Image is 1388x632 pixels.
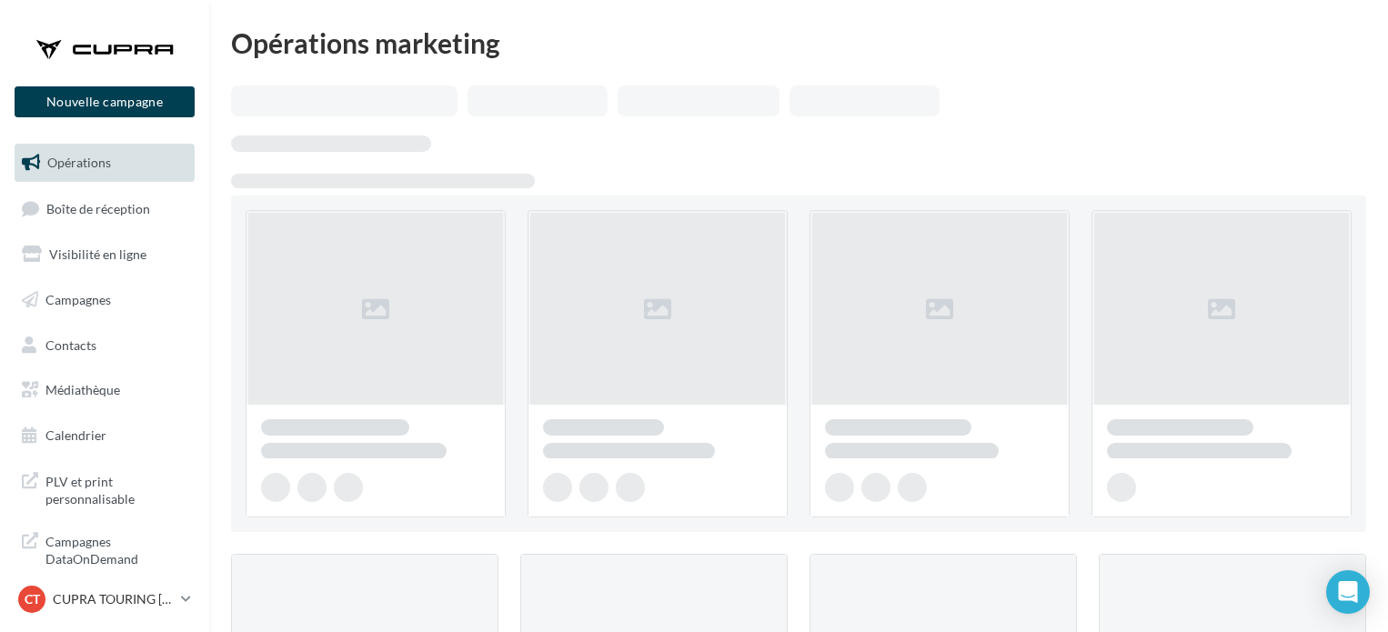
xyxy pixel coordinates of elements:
a: CT CUPRA TOURING [GEOGRAPHIC_DATA] [15,582,195,617]
a: Médiathèque [11,371,198,409]
span: Médiathèque [45,382,120,397]
a: Campagnes DataOnDemand [11,522,198,576]
span: Opérations [47,155,111,170]
span: PLV et print personnalisable [45,469,187,508]
div: Opérations marketing [231,29,1366,56]
a: Campagnes [11,281,198,319]
span: Campagnes [45,292,111,307]
div: Open Intercom Messenger [1326,570,1370,614]
span: Visibilité en ligne [49,246,146,262]
a: PLV et print personnalisable [11,462,198,516]
a: Boîte de réception [11,189,198,228]
a: Visibilité en ligne [11,236,198,274]
span: Contacts [45,336,96,352]
a: Calendrier [11,416,198,455]
p: CUPRA TOURING [GEOGRAPHIC_DATA] [53,590,174,608]
a: Opérations [11,144,198,182]
span: Campagnes DataOnDemand [45,529,187,568]
span: CT [25,590,40,608]
span: Boîte de réception [46,200,150,216]
span: Calendrier [45,427,106,443]
a: Contacts [11,326,198,365]
button: Nouvelle campagne [15,86,195,117]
